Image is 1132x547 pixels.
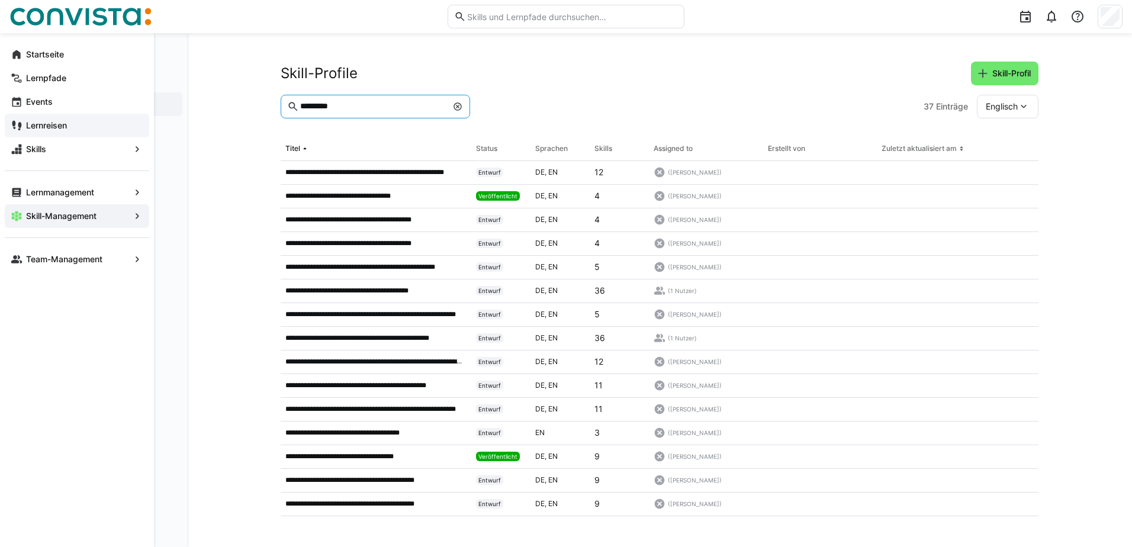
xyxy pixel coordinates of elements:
span: de [535,333,548,342]
span: ([PERSON_NAME]) [668,476,722,484]
span: en [548,404,558,413]
span: Veröffentlicht [478,192,517,200]
span: ([PERSON_NAME]) [668,263,722,271]
div: Erstellt von [768,144,805,153]
span: de [535,191,548,200]
span: ([PERSON_NAME]) [668,452,722,461]
span: en [548,475,558,484]
span: Entwurf [478,358,501,365]
span: Entwurf [478,263,501,271]
span: en [548,333,558,342]
button: Skill-Profil [971,62,1038,85]
span: Einträge [936,101,968,112]
p: 11 [594,403,603,415]
div: Titel [285,144,300,153]
span: de [535,452,548,461]
span: de [535,310,548,318]
p: 11 [594,379,603,391]
span: Entwurf [478,477,501,484]
p: 5 [594,308,600,320]
span: 37 [924,101,934,112]
p: 12 [594,166,603,178]
span: en [548,286,558,295]
span: ([PERSON_NAME]) [668,500,722,508]
span: Veröffentlicht [478,453,517,460]
span: de [535,381,548,390]
span: de [535,262,548,271]
span: ([PERSON_NAME]) [668,168,722,176]
span: en [548,262,558,271]
p: 36 [594,285,605,297]
p: 9 [594,474,600,486]
p: 12 [594,356,603,368]
div: Zuletzt aktualisiert am [882,144,957,153]
span: en [548,499,558,508]
span: Entwurf [478,240,501,247]
span: en [548,191,558,200]
span: en [548,452,558,461]
span: de [535,286,548,295]
span: Entwurf [478,429,501,436]
span: (1 Nutzer) [668,334,697,342]
span: ([PERSON_NAME]) [668,381,722,390]
span: ([PERSON_NAME]) [668,192,722,200]
div: Status [476,144,497,153]
span: ([PERSON_NAME]) [668,239,722,247]
span: en [548,215,558,224]
p: 5 [594,261,600,273]
p: 4 [594,237,600,249]
span: en [548,239,558,247]
span: de [535,239,548,247]
span: en [548,381,558,390]
span: Entwurf [478,334,501,342]
span: Entwurf [478,287,501,294]
span: en [548,357,558,366]
span: Entwurf [478,311,501,318]
div: Sprachen [535,144,568,153]
span: en [535,428,545,437]
span: de [535,168,548,176]
p: 9 [594,451,600,462]
span: de [535,404,548,413]
span: Entwurf [478,169,501,176]
div: Assigned to [654,144,693,153]
span: ([PERSON_NAME]) [668,358,722,366]
span: Entwurf [478,216,501,223]
p: 4 [594,214,600,226]
span: ([PERSON_NAME]) [668,310,722,318]
span: en [548,310,558,318]
span: de [535,357,548,366]
input: Skills und Lernpfade durchsuchen… [466,11,678,22]
span: de [535,499,548,508]
p: 4 [594,190,600,202]
h2: Skill-Profile [281,65,358,82]
p: 9 [594,498,600,510]
span: Englisch [986,101,1018,112]
span: Entwurf [478,500,501,507]
p: 36 [594,332,605,344]
span: ([PERSON_NAME]) [668,429,722,437]
span: Entwurf [478,382,501,389]
span: de [535,475,548,484]
span: ([PERSON_NAME]) [668,215,722,224]
span: Skill-Profil [990,67,1033,79]
span: (1 Nutzer) [668,287,697,295]
div: Skills [594,144,612,153]
span: de [535,215,548,224]
span: Entwurf [478,406,501,413]
p: 3 [594,427,600,439]
span: en [548,168,558,176]
span: ([PERSON_NAME]) [668,405,722,413]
